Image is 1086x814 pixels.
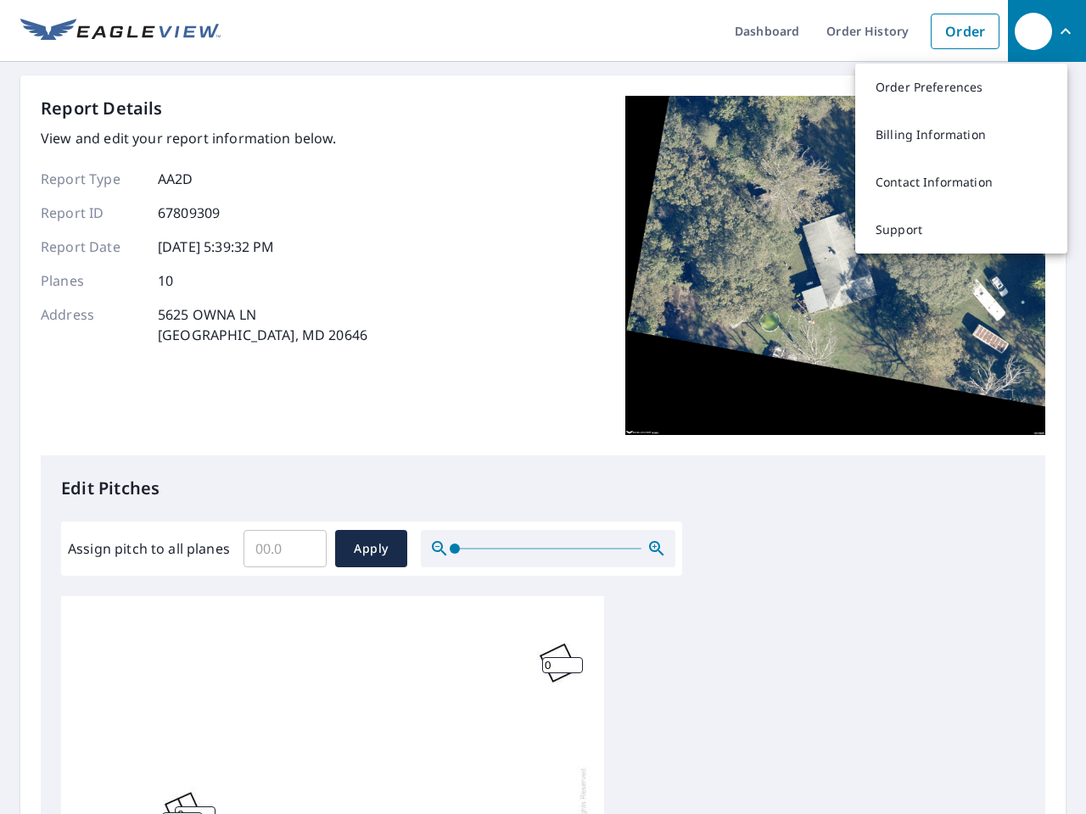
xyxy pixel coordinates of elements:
p: Report Date [41,237,143,257]
p: Edit Pitches [61,476,1025,501]
p: 5625 OWNA LN [GEOGRAPHIC_DATA], MD 20646 [158,304,367,345]
p: 10 [158,270,173,291]
a: Billing Information [855,111,1067,159]
input: 00.0 [244,525,327,572]
a: Order Preferences [855,64,1067,111]
img: Top image [625,96,1045,435]
img: EV Logo [20,19,221,44]
p: View and edit your report information below. [41,128,367,148]
p: Report Details [41,96,163,121]
p: [DATE] 5:39:32 PM [158,237,275,257]
p: Address [41,304,143,345]
p: Planes [41,270,143,291]
label: Assign pitch to all planes [68,538,230,559]
a: Support [855,206,1067,254]
span: Apply [349,538,394,560]
p: 67809309 [158,203,220,223]
a: Order [931,14,999,49]
p: Report Type [41,169,143,189]
a: Contact Information [855,159,1067,206]
p: AA2D [158,169,193,189]
button: Apply [335,530,407,567]
p: Report ID [41,203,143,223]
